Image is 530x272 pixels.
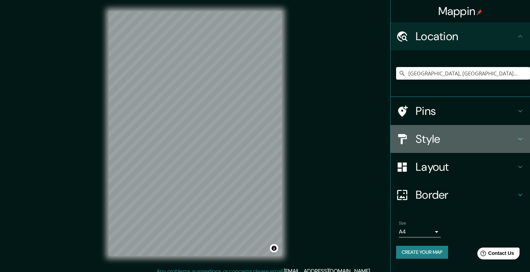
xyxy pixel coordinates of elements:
[391,181,530,209] div: Border
[399,226,441,237] div: A4
[416,132,516,146] h4: Style
[391,153,530,181] div: Layout
[391,97,530,125] div: Pins
[477,9,482,15] img: pin-icon.png
[399,220,406,226] label: Size
[396,246,448,259] button: Create your map
[438,4,483,18] h4: Mappin
[109,11,282,256] canvas: Map
[416,188,516,202] h4: Border
[416,104,516,118] h4: Pins
[468,245,522,264] iframe: Help widget launcher
[416,29,516,43] h4: Location
[391,22,530,50] div: Location
[396,67,530,80] input: Pick your city or area
[270,244,278,252] button: Toggle attribution
[416,160,516,174] h4: Layout
[391,125,530,153] div: Style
